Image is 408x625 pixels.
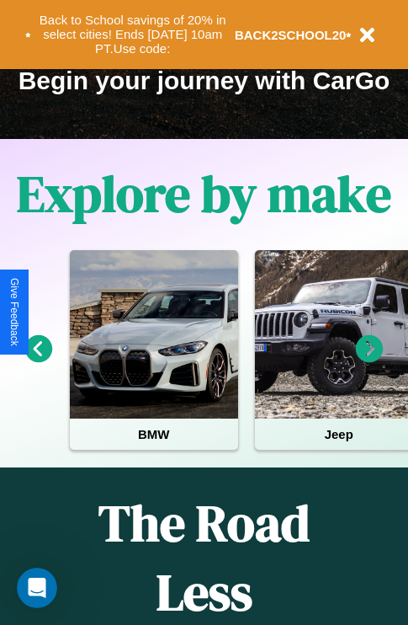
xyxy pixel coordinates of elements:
h4: BMW [70,419,238,450]
iframe: Intercom live chat [17,568,57,608]
button: Back to School savings of 20% in select cities! Ends [DATE] 10am PT.Use code: [31,8,235,61]
div: Give Feedback [8,278,20,346]
b: BACK2SCHOOL20 [235,28,347,42]
h1: Explore by make [17,159,391,228]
